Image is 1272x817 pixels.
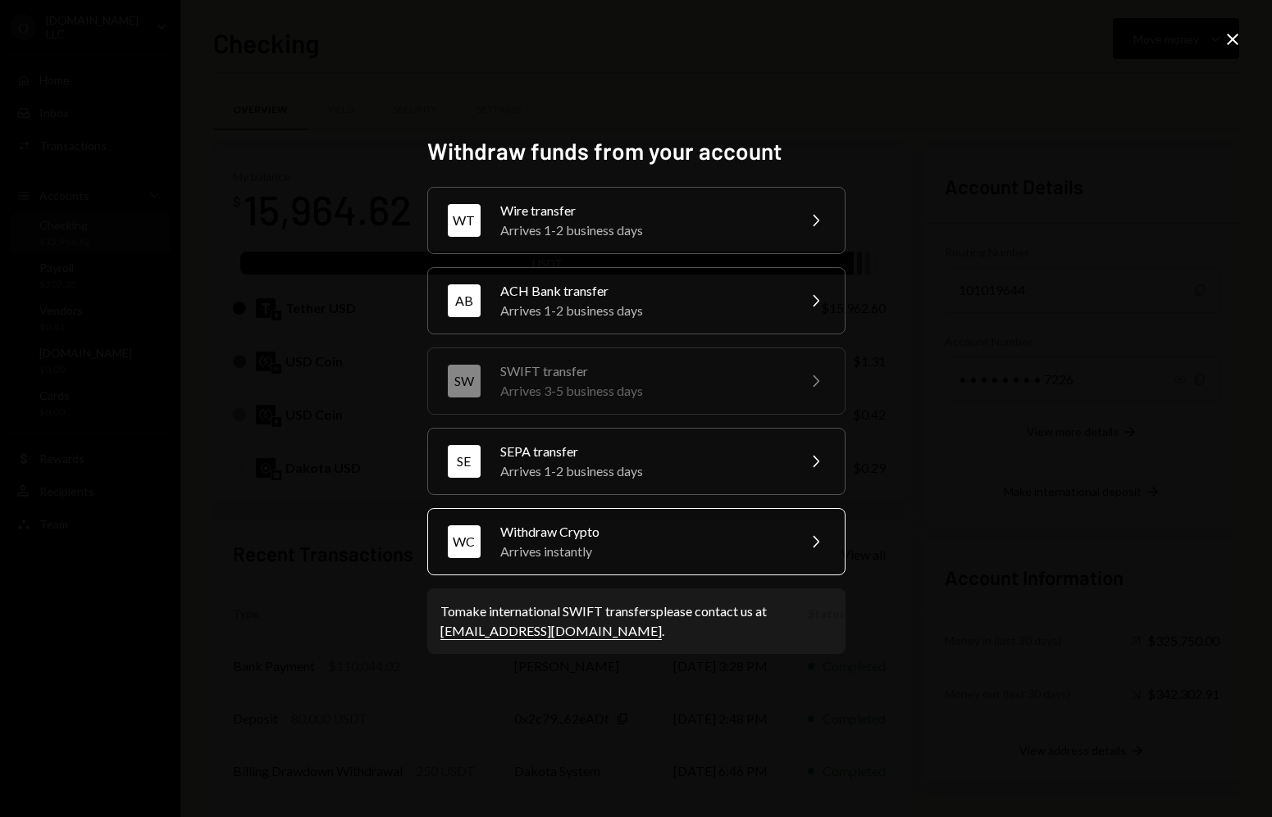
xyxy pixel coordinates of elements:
div: Arrives 3-5 business days [500,381,786,401]
button: WTWire transferArrives 1-2 business days [427,187,846,254]
div: SEPA transfer [500,442,786,461]
button: WCWithdraw CryptoArrives instantly [427,508,846,575]
h2: Withdraw funds from your account [427,135,846,167]
div: Withdraw Crypto [500,522,786,542]
button: SESEPA transferArrives 1-2 business days [427,428,846,495]
div: WT [448,204,481,237]
a: [EMAIL_ADDRESS][DOMAIN_NAME] [440,623,662,640]
button: SWSWIFT transferArrives 3-5 business days [427,347,846,415]
div: SW [448,365,481,397]
div: Arrives 1-2 business days [500,461,786,481]
div: WC [448,525,481,558]
div: Wire transfer [500,201,786,220]
div: AB [448,284,481,317]
div: To make international SWIFT transfers please contact us at . [440,601,832,641]
div: SE [448,445,481,478]
div: Arrives 1-2 business days [500,301,786,320]
button: ABACH Bank transferArrives 1-2 business days [427,267,846,334]
div: Arrives 1-2 business days [500,220,786,240]
div: Arrives instantly [500,542,786,561]
div: SWIFT transfer [500,361,786,381]
div: ACH Bank transfer [500,281,786,301]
